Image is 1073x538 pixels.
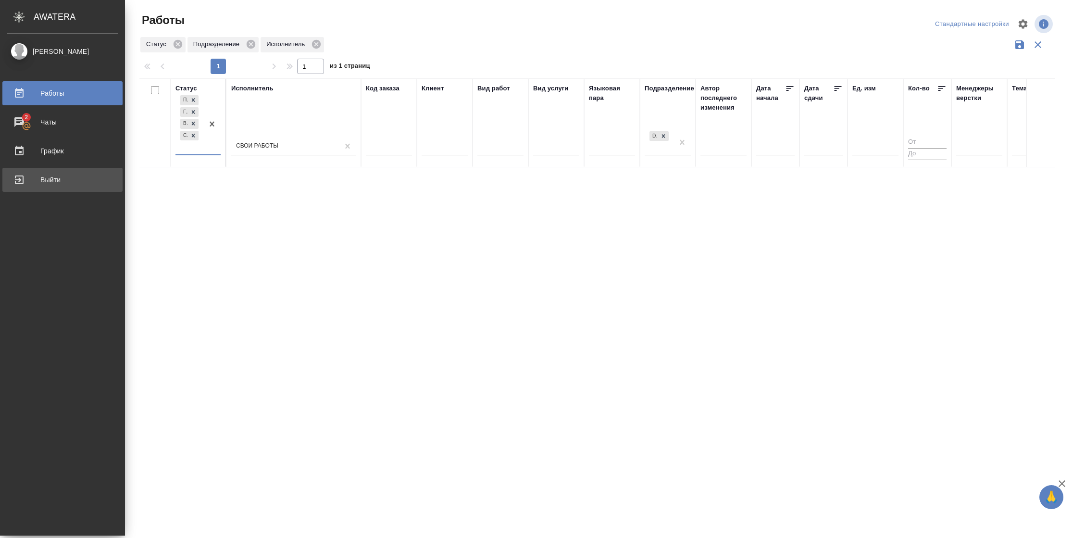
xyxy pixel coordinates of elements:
[366,84,399,93] div: Код заказа
[175,84,197,93] div: Статус
[649,131,658,141] div: DTPlight
[179,130,200,142] div: Подбор, Готов к работе, Выполнен, Сдан
[649,130,670,142] div: DTPlight
[236,142,278,150] div: Свои работы
[2,110,123,134] a: 2Чаты
[2,81,123,105] a: Работы
[187,37,259,52] div: Подразделение
[1043,487,1060,507] span: 🙏
[589,84,635,103] div: Языковая пара
[422,84,444,93] div: Клиент
[266,39,308,49] p: Исполнитель
[756,84,785,103] div: Дата начала
[179,118,200,130] div: Подбор, Готов к работе, Выполнен, Сдан
[180,131,188,141] div: Сдан
[700,84,747,113] div: Автор последнего изменения
[231,84,274,93] div: Исполнитель
[7,144,118,158] div: График
[1035,15,1055,33] span: Посмотреть информацию
[34,7,125,26] div: AWATERA
[179,94,200,106] div: Подбор, Готов к работе, Выполнен, Сдан
[330,60,370,74] span: из 1 страниц
[804,84,833,103] div: Дата сдачи
[852,84,876,93] div: Ед. изм
[645,84,694,93] div: Подразделение
[2,139,123,163] a: График
[180,107,188,117] div: Готов к работе
[1011,36,1029,54] button: Сохранить фильтры
[19,113,34,122] span: 2
[7,86,118,100] div: Работы
[193,39,243,49] p: Подразделение
[956,84,1002,103] div: Менеджеры верстки
[908,84,930,93] div: Кол-во
[477,84,510,93] div: Вид работ
[7,173,118,187] div: Выйти
[1039,485,1063,509] button: 🙏
[533,84,569,93] div: Вид услуги
[1012,84,1041,93] div: Тематика
[180,95,188,105] div: Подбор
[179,106,200,118] div: Подбор, Готов к работе, Выполнен, Сдан
[7,46,118,57] div: [PERSON_NAME]
[1011,13,1035,36] span: Настроить таблицу
[7,115,118,129] div: Чаты
[933,17,1011,32] div: split button
[1029,36,1047,54] button: Сбросить фильтры
[908,137,947,149] input: От
[261,37,324,52] div: Исполнитель
[180,119,188,129] div: Выполнен
[139,13,185,28] span: Работы
[140,37,186,52] div: Статус
[2,168,123,192] a: Выйти
[146,39,170,49] p: Статус
[908,148,947,160] input: До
